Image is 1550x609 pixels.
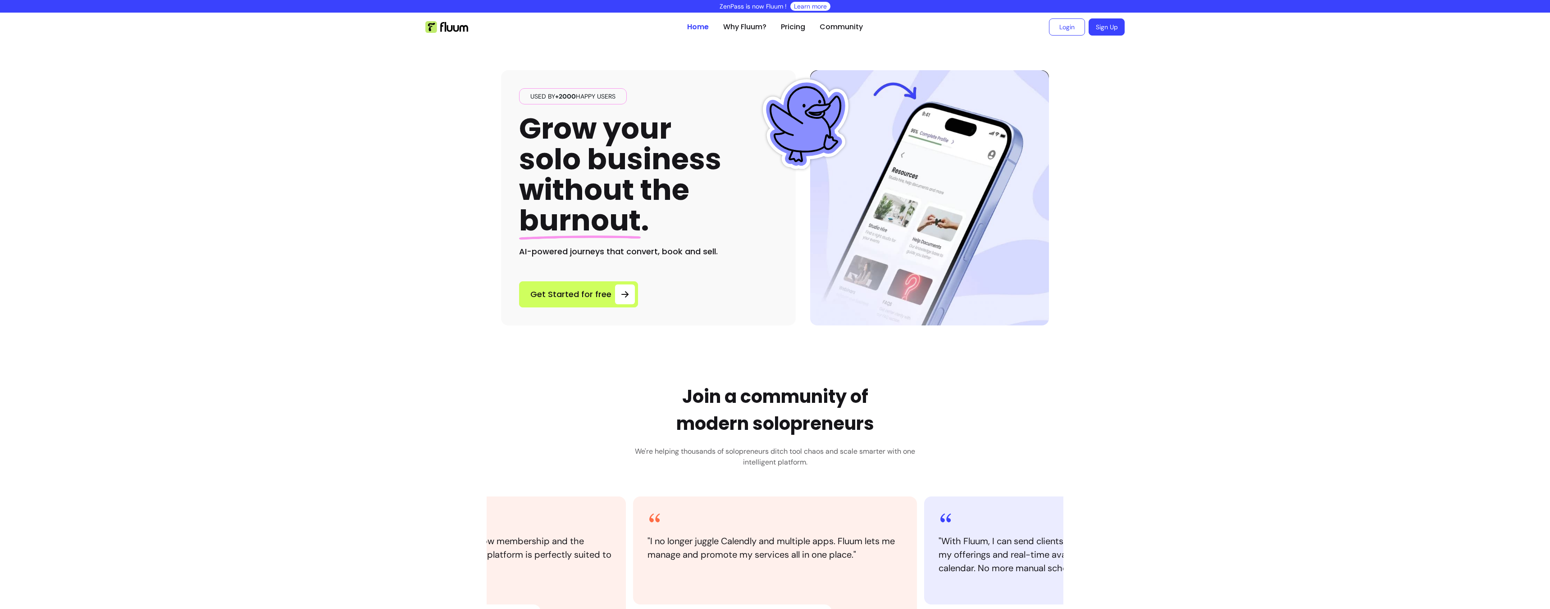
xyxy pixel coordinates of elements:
[720,2,787,11] p: ZenPass is now Fluum !
[527,92,619,101] span: Used by happy users
[794,2,827,11] a: Learn more
[761,79,851,169] img: Fluum Duck sticker
[425,21,468,33] img: Fluum Logo
[820,22,863,32] a: Community
[519,281,638,307] a: Get Started for free
[810,70,1049,325] img: Hero
[1089,18,1125,36] a: Sign Up
[723,22,766,32] a: Why Fluum?
[676,383,874,437] h2: Join a community of modern solopreneurs
[629,446,921,468] h3: We're helping thousands of solopreneurs ditch tool chaos and scale smarter with one intelligent p...
[781,22,805,32] a: Pricing
[519,245,778,258] h2: AI-powered journeys that convert, book and sell.
[939,534,1194,575] blockquote: " With Fluum, I can send clients to a single page showcasing all my offerings and real-time avail...
[555,92,576,100] span: +2000
[1049,18,1085,36] a: Login
[530,288,611,301] span: Get Started for free
[647,534,903,561] blockquote: " I no longer juggle Calendly and multiple apps. Fluum lets me manage and promote my services all...
[519,113,721,236] h1: Grow your solo business without the .
[687,22,709,32] a: Home
[519,200,641,240] span: burnout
